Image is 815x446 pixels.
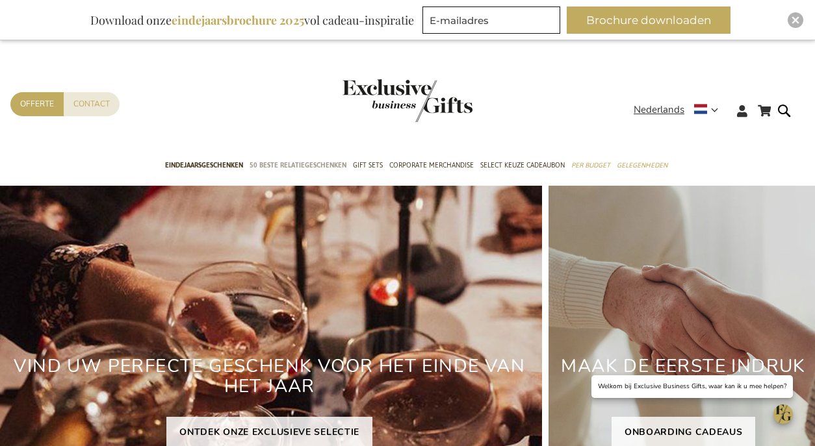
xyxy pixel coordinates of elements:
[84,6,420,34] div: Download onze vol cadeau-inspiratie
[567,6,731,34] button: Brochure downloaden
[634,103,684,118] span: Nederlands
[250,158,346,172] span: 50 beste relatiegeschenken
[617,158,667,172] span: Gelegenheden
[10,92,64,116] a: Offerte
[343,79,472,122] img: Exclusive Business gifts logo
[64,92,120,116] a: Contact
[571,158,610,172] span: Per Budget
[788,12,803,28] div: Close
[389,158,474,172] span: Corporate Merchandise
[634,103,727,118] div: Nederlands
[480,158,565,172] span: Select Keuze Cadeaubon
[792,16,799,24] img: Close
[172,12,304,28] b: eindejaarsbrochure 2025
[422,6,560,34] input: E-mailadres
[165,158,243,172] span: Eindejaarsgeschenken
[422,6,564,38] form: marketing offers and promotions
[343,79,407,122] a: store logo
[353,158,383,172] span: Gift Sets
